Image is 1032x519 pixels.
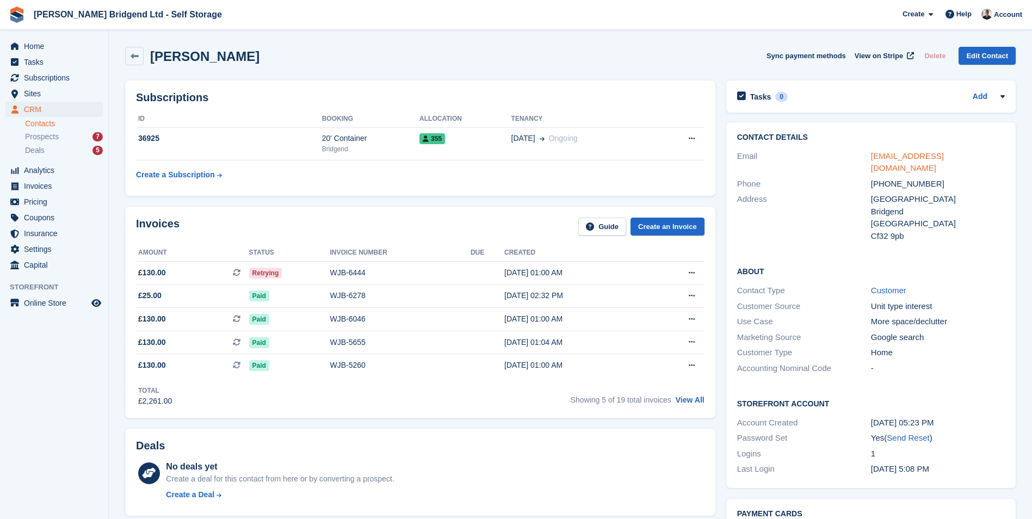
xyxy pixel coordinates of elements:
a: menu [5,257,103,273]
div: Unit type interest [871,300,1005,313]
span: Sites [24,86,89,101]
div: Bridgend [871,206,1005,218]
div: Logins [737,448,871,460]
h2: Deals [136,440,165,452]
span: Prospects [25,132,59,142]
a: Create an Invoice [631,218,705,236]
span: £130.00 [138,337,166,348]
img: stora-icon-8386f47178a22dfd0bd8f6a31ec36ba5ce8667c1dd55bd0f319d3a0aa187defe.svg [9,7,25,23]
a: View All [676,396,705,404]
span: Online Store [24,295,89,311]
th: Status [249,244,330,262]
div: WJB-6278 [330,290,470,301]
th: Created [504,244,648,262]
div: Total [138,386,172,396]
div: Password Set [737,432,871,444]
div: Create a deal for this contact from here or by converting a prospect. [166,473,394,485]
h2: About [737,265,1005,276]
button: Delete [920,47,950,65]
div: WJB-6444 [330,267,470,279]
div: [DATE] 05:23 PM [871,417,1005,429]
span: Ongoing [549,134,578,143]
div: Google search [871,331,1005,344]
div: - [871,362,1005,375]
div: Marketing Source [737,331,871,344]
a: Guide [578,218,626,236]
h2: [PERSON_NAME] [150,49,259,64]
img: Rhys Jones [981,9,992,20]
th: Amount [136,244,249,262]
a: menu [5,163,103,178]
span: Help [956,9,972,20]
th: Invoice number [330,244,470,262]
th: Booking [322,110,419,128]
span: £25.00 [138,290,162,301]
span: Storefront [10,282,108,293]
div: More space/declutter [871,316,1005,328]
div: Create a Deal [166,489,214,501]
div: Customer Source [737,300,871,313]
a: menu [5,102,103,117]
span: ( ) [884,433,932,442]
h2: Storefront Account [737,398,1005,409]
span: £130.00 [138,360,166,371]
h2: Invoices [136,218,180,236]
span: Retrying [249,268,282,279]
div: [GEOGRAPHIC_DATA] [871,218,1005,230]
a: menu [5,194,103,209]
span: Insurance [24,226,89,241]
a: [EMAIL_ADDRESS][DOMAIN_NAME] [871,151,944,173]
a: [PERSON_NAME] Bridgend Ltd - Self Storage [29,5,226,23]
span: Paid [249,314,269,325]
div: Use Case [737,316,871,328]
span: Deals [25,145,45,156]
a: menu [5,86,103,101]
th: Due [471,244,504,262]
a: menu [5,242,103,257]
th: ID [136,110,322,128]
button: Sync payment methods [767,47,846,65]
th: Allocation [419,110,511,128]
div: WJB-5655 [330,337,470,348]
div: Last Login [737,463,871,475]
span: Settings [24,242,89,257]
h2: Contact Details [737,133,1005,142]
a: Contacts [25,119,103,129]
div: 20' Container [322,133,419,144]
span: Paid [249,360,269,371]
span: 355 [419,133,445,144]
a: View on Stripe [850,47,916,65]
span: Tasks [24,54,89,70]
a: menu [5,70,103,85]
a: Send Reset [887,433,929,442]
a: menu [5,178,103,194]
span: Showing 5 of 19 total invoices [571,396,671,404]
a: menu [5,226,103,241]
a: Create a Deal [166,489,394,501]
span: [DATE] [511,133,535,144]
div: Cf32 9pb [871,230,1005,243]
a: Edit Contact [959,47,1016,65]
span: Account [994,9,1022,20]
span: £130.00 [138,267,166,279]
span: Paid [249,337,269,348]
div: Create a Subscription [136,169,215,181]
div: Yes [871,432,1005,444]
div: [GEOGRAPHIC_DATA] [871,193,1005,206]
a: Add [973,91,987,103]
span: Coupons [24,210,89,225]
span: Create [903,9,924,20]
div: Contact Type [737,285,871,297]
h2: Payment cards [737,510,1005,518]
div: Accounting Nominal Code [737,362,871,375]
span: Invoices [24,178,89,194]
span: View on Stripe [855,51,903,61]
div: [DATE] 01:04 AM [504,337,648,348]
span: Capital [24,257,89,273]
div: WJB-5260 [330,360,470,371]
div: 5 [92,146,103,155]
span: Pricing [24,194,89,209]
div: 7 [92,132,103,141]
div: [DATE] 02:32 PM [504,290,648,301]
a: Create a Subscription [136,165,222,185]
